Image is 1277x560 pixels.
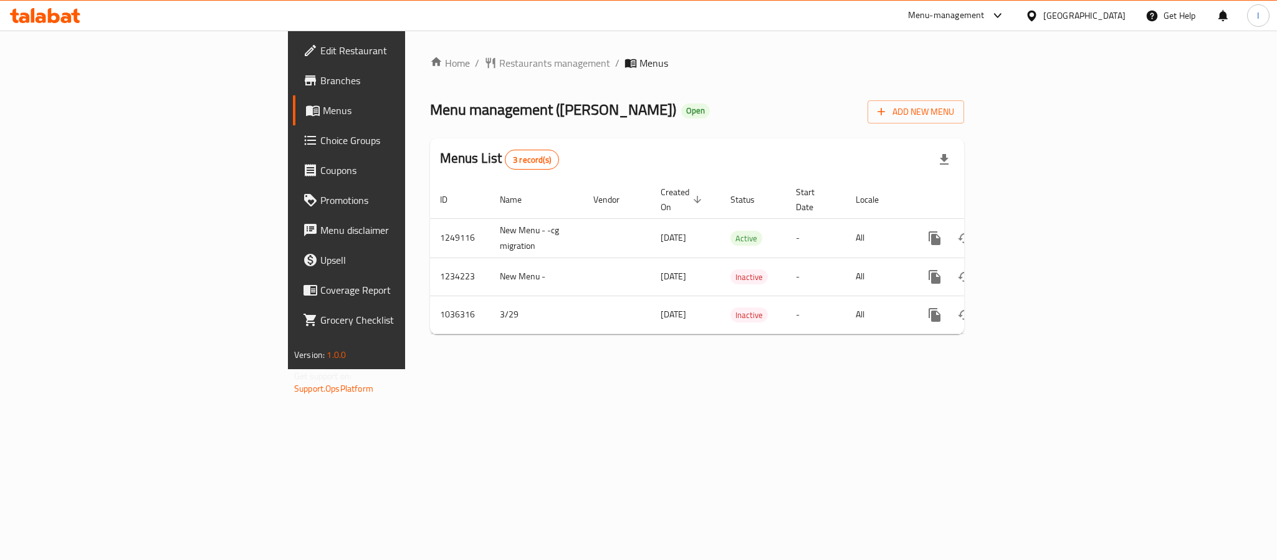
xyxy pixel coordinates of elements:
[293,185,501,215] a: Promotions
[293,155,501,185] a: Coupons
[1043,9,1126,22] div: [GEOGRAPHIC_DATA]
[920,223,950,253] button: more
[320,282,491,297] span: Coverage Report
[505,154,558,166] span: 3 record(s)
[929,145,959,175] div: Export file
[730,308,768,322] span: Inactive
[293,36,501,65] a: Edit Restaurant
[490,258,583,296] td: New Menu -
[320,193,491,208] span: Promotions
[327,347,346,363] span: 1.0.0
[1257,9,1259,22] span: I
[786,296,846,334] td: -
[430,181,1050,334] table: enhanced table
[786,218,846,258] td: -
[320,43,491,58] span: Edit Restaurant
[846,218,910,258] td: All
[661,268,686,284] span: [DATE]
[593,192,636,207] span: Vendor
[293,305,501,335] a: Grocery Checklist
[293,245,501,275] a: Upsell
[320,312,491,327] span: Grocery Checklist
[293,275,501,305] a: Coverage Report
[484,56,610,70] a: Restaurants management
[730,307,768,322] div: Inactive
[490,296,583,334] td: 3/29
[920,262,950,292] button: more
[681,104,710,118] div: Open
[294,368,352,384] span: Get support on:
[661,229,686,246] span: [DATE]
[320,73,491,88] span: Branches
[796,185,831,215] span: Start Date
[615,56,619,70] li: /
[661,306,686,322] span: [DATE]
[868,100,964,123] button: Add New Menu
[500,192,538,207] span: Name
[908,8,985,23] div: Menu-management
[430,56,964,70] nav: breadcrumb
[730,269,768,284] div: Inactive
[320,163,491,178] span: Coupons
[294,347,325,363] span: Version:
[730,231,762,246] span: Active
[440,192,464,207] span: ID
[950,300,980,330] button: Change Status
[293,65,501,95] a: Branches
[681,105,710,116] span: Open
[846,258,910,296] td: All
[320,223,491,238] span: Menu disclaimer
[293,125,501,155] a: Choice Groups
[950,223,980,253] button: Change Status
[323,103,491,118] span: Menus
[293,95,501,125] a: Menus
[920,300,950,330] button: more
[950,262,980,292] button: Change Status
[430,95,676,123] span: Menu management ( [PERSON_NAME] )
[320,133,491,148] span: Choice Groups
[639,56,668,70] span: Menus
[293,215,501,245] a: Menu disclaimer
[505,150,559,170] div: Total records count
[878,104,954,120] span: Add New Menu
[661,185,705,215] span: Created On
[440,149,559,170] h2: Menus List
[730,192,771,207] span: Status
[910,181,1050,219] th: Actions
[320,253,491,268] span: Upsell
[856,192,895,207] span: Locale
[730,270,768,284] span: Inactive
[294,380,373,397] a: Support.OpsPlatform
[846,296,910,334] td: All
[490,218,583,258] td: New Menu - -cg migration
[499,56,610,70] span: Restaurants management
[786,258,846,296] td: -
